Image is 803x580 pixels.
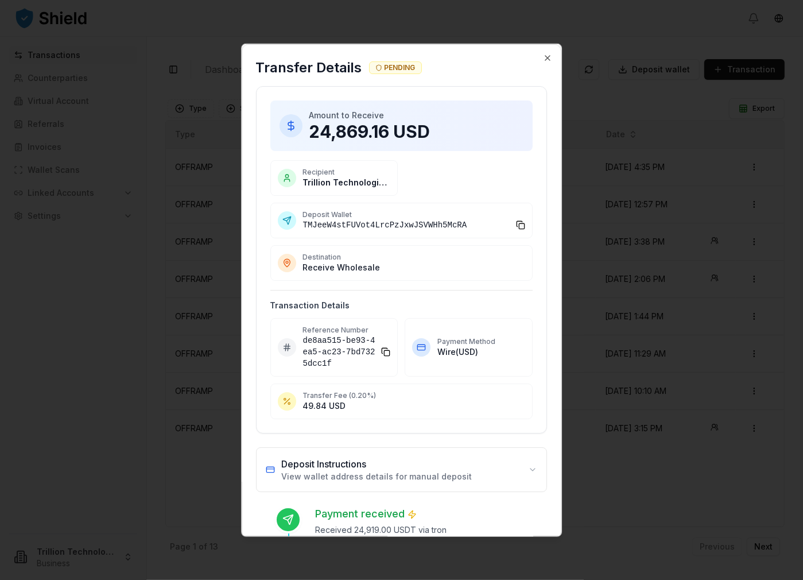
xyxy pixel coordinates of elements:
[438,346,526,358] p: Wire ( USD )
[270,300,533,311] h4: Transaction Details
[256,59,362,77] h2: Transfer Details
[257,448,547,492] button: Deposit InstructionsView wallet address details for manual deposit
[303,262,526,273] p: Receive Wholesale
[309,121,524,142] p: 24,869.16 USD
[282,457,472,471] h3: Deposit Instructions
[303,400,526,412] p: 49.84 USD
[303,253,526,262] p: Destination
[438,337,526,346] p: Payment Method
[303,177,391,188] p: Trillion Technologies and Trading LLC
[303,391,526,400] p: Transfer Fee ( 0.20 %)
[303,219,512,231] span: TMJeeW4stFUVot4LrcPzJxwJSVWHh5McRA
[316,524,548,536] p: Received 24,919.00 USDT via tron
[303,168,391,177] p: Recipient
[303,335,377,369] span: de8aa515-be93-4ea5-ac23-7bd7325dcc1f
[282,471,472,482] p: View wallet address details for manual deposit
[303,326,391,335] p: Reference Number
[369,61,422,74] div: PENDING
[309,110,524,121] p: Amount to Receive
[316,506,417,522] h3: Payment received
[303,210,526,219] p: Deposit Wallet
